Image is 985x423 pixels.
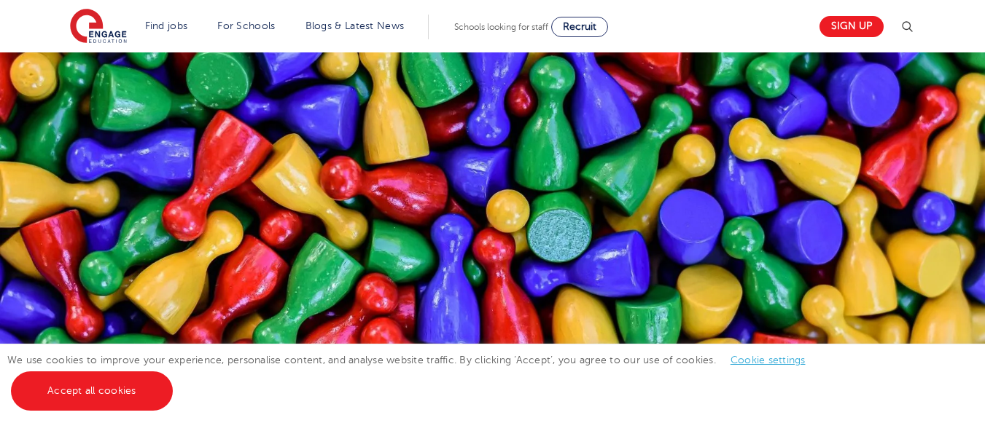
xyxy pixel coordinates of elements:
[11,371,173,411] a: Accept all cookies
[70,9,127,45] img: Engage Education
[563,21,596,32] span: Recruit
[454,22,548,32] span: Schools looking for staff
[145,20,188,31] a: Find jobs
[217,20,275,31] a: For Schools
[551,17,608,37] a: Recruit
[7,355,820,396] span: We use cookies to improve your experience, personalise content, and analyse website traffic. By c...
[819,16,884,37] a: Sign up
[731,355,806,365] a: Cookie settings
[305,20,405,31] a: Blogs & Latest News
